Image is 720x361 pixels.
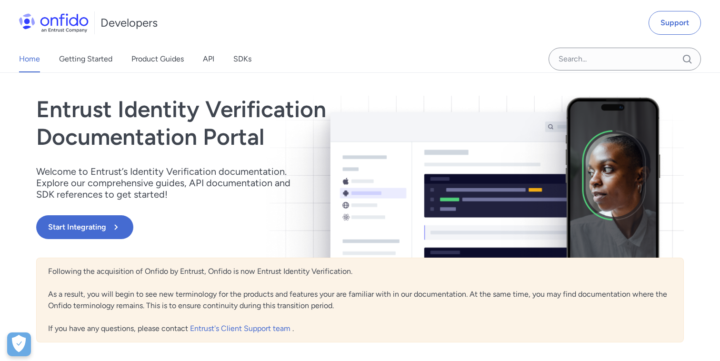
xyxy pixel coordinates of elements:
a: Start Integrating [36,215,490,239]
a: Support [649,11,701,35]
h1: Developers [100,15,158,30]
p: Welcome to Entrust’s Identity Verification documentation. Explore our comprehensive guides, API d... [36,166,303,200]
img: Onfido Logo [19,13,89,32]
a: Getting Started [59,46,112,72]
h1: Entrust Identity Verification Documentation Portal [36,96,490,150]
button: Start Integrating [36,215,133,239]
a: Home [19,46,40,72]
a: SDKs [233,46,251,72]
button: Open Preferences [7,332,31,356]
div: Cookie Preferences [7,332,31,356]
input: Onfido search input field [549,48,701,70]
a: Entrust's Client Support team [190,324,292,333]
a: API [203,46,214,72]
div: Following the acquisition of Onfido by Entrust, Onfido is now Entrust Identity Verification. As a... [36,258,684,342]
a: Product Guides [131,46,184,72]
